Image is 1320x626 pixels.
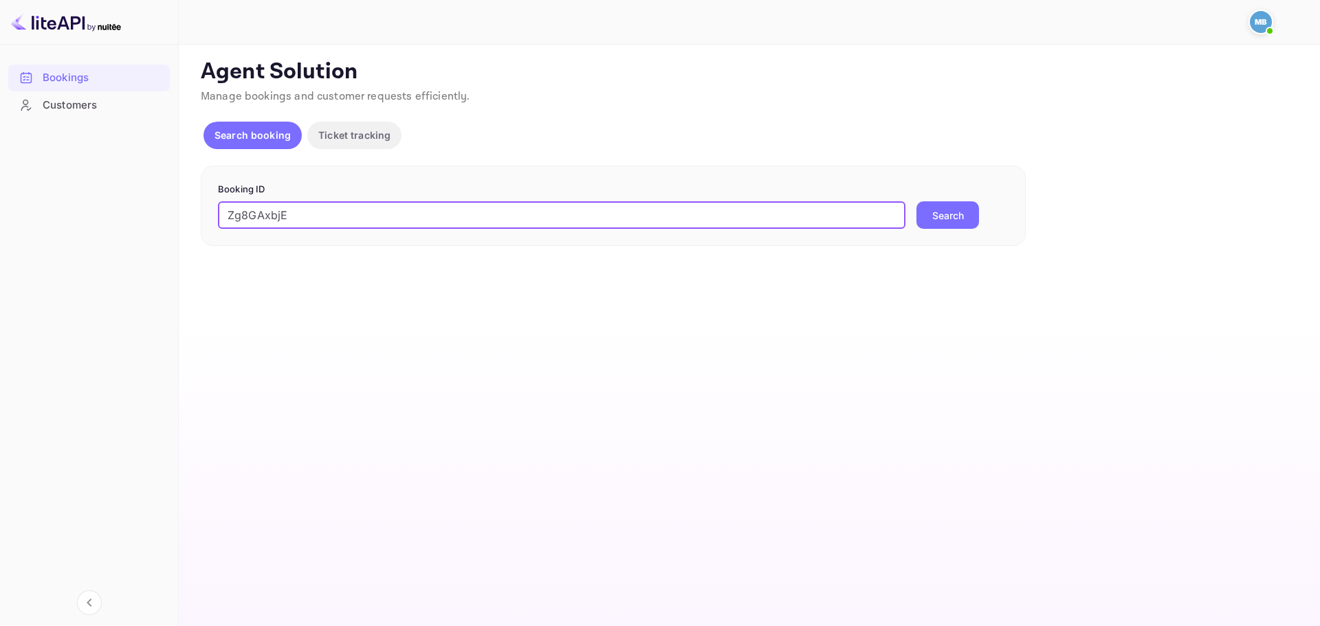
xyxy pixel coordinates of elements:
input: Enter Booking ID (e.g., 63782194) [218,201,905,229]
span: Manage bookings and customer requests efficiently. [201,89,470,104]
img: LiteAPI logo [11,11,121,33]
div: Customers [43,98,163,113]
div: Customers [8,92,170,119]
p: Search booking [214,128,291,142]
div: Bookings [8,65,170,91]
img: Mohcine Belkhir [1250,11,1272,33]
button: Collapse navigation [77,590,102,615]
p: Booking ID [218,183,1009,197]
div: Bookings [43,70,163,86]
a: Customers [8,92,170,118]
p: Ticket tracking [318,128,390,142]
a: Bookings [8,65,170,90]
p: Agent Solution [201,58,1295,86]
button: Search [916,201,979,229]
